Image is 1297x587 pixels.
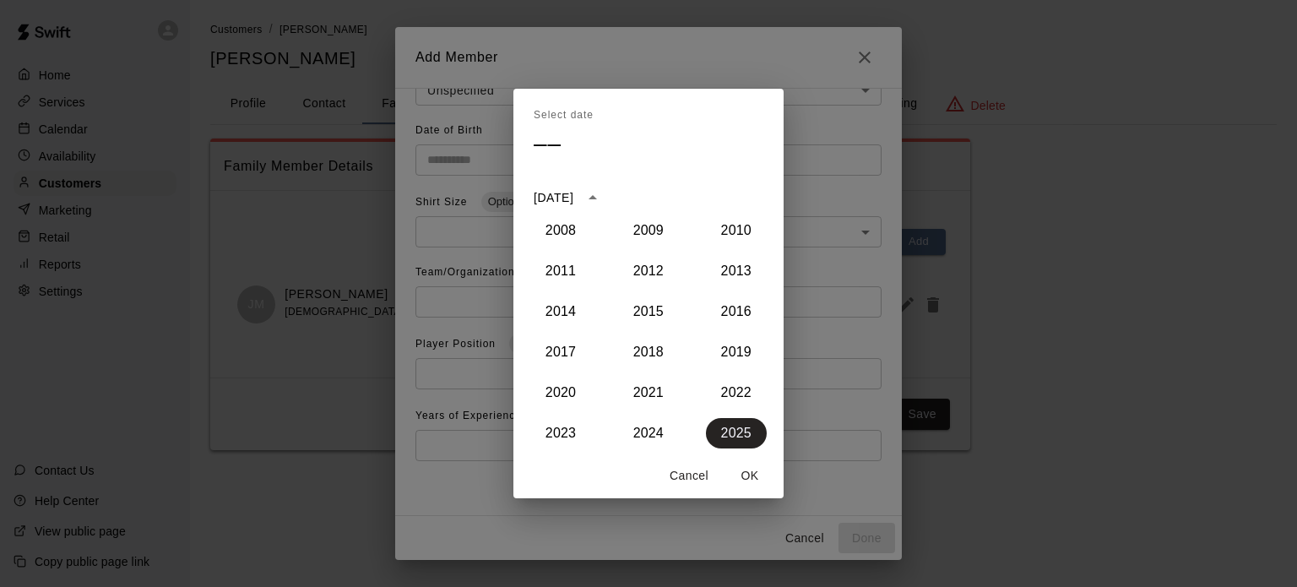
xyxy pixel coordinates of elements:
button: 2014 [530,296,591,327]
button: 2019 [706,337,767,367]
button: 2025 [706,418,767,448]
button: OK [723,460,777,492]
button: 2010 [706,215,767,246]
button: 2011 [530,256,591,286]
button: 2021 [618,378,679,408]
div: [DATE] [534,189,573,207]
button: 2009 [618,215,679,246]
button: 2017 [530,337,591,367]
span: Select date [534,102,594,129]
button: 2022 [706,378,767,408]
button: 2023 [530,418,591,448]
button: 2020 [530,378,591,408]
h4: –– [534,129,562,159]
button: 2024 [618,418,679,448]
button: 2008 [530,215,591,246]
button: Cancel [662,460,716,492]
button: 2013 [706,256,767,286]
button: 2016 [706,296,767,327]
button: year view is open, switch to calendar view [578,183,607,212]
button: 2015 [618,296,679,327]
button: 2018 [618,337,679,367]
button: 2012 [618,256,679,286]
